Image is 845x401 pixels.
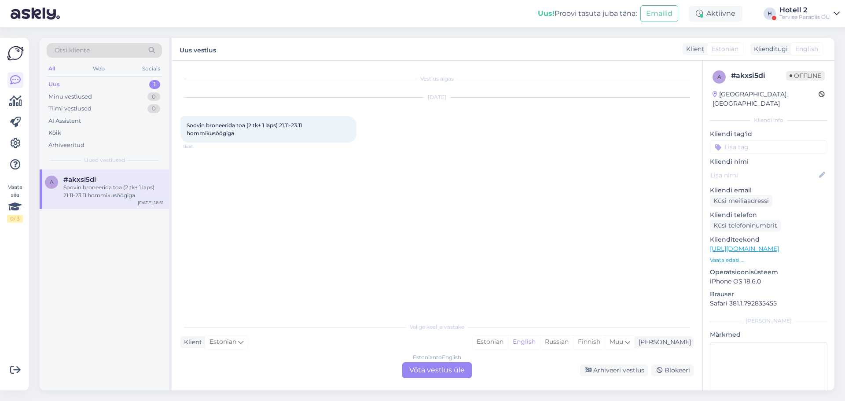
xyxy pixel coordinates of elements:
[779,7,830,14] div: Hotell 2
[413,353,461,361] div: Estonian to English
[640,5,678,22] button: Emailid
[48,129,61,137] div: Kõik
[140,63,162,74] div: Socials
[779,14,830,21] div: Tervise Paradiis OÜ
[731,70,786,81] div: # akxsi5di
[472,335,508,349] div: Estonian
[540,335,573,349] div: Russian
[63,176,96,184] span: #akxsi5di
[710,299,827,308] p: Safari 381.1.792835455
[209,337,236,347] span: Estonian
[147,92,160,101] div: 0
[180,75,694,83] div: Vestlus algas
[48,117,81,125] div: AI Assistent
[779,7,840,21] a: Hotell 2Tervise Paradiis OÜ
[710,140,827,154] input: Lisa tag
[710,268,827,277] p: Operatsioonisüsteem
[710,116,827,124] div: Kliendi info
[48,141,84,150] div: Arhiveeritud
[651,364,694,376] div: Blokeeri
[683,44,704,54] div: Klient
[786,71,825,81] span: Offline
[147,104,160,113] div: 0
[710,290,827,299] p: Brauser
[538,9,555,18] b: Uus!
[47,63,57,74] div: All
[717,74,721,80] span: a
[149,80,160,89] div: 1
[183,143,216,150] span: 16:51
[7,183,23,223] div: Vaata siia
[710,245,779,253] a: [URL][DOMAIN_NAME]
[710,317,827,325] div: [PERSON_NAME]
[180,338,202,347] div: Klient
[764,7,776,20] div: H
[508,335,540,349] div: English
[610,338,623,346] span: Muu
[402,362,472,378] div: Võta vestlus üle
[795,44,818,54] span: English
[712,44,738,54] span: Estonian
[635,338,691,347] div: [PERSON_NAME]
[710,220,781,232] div: Küsi telefoninumbrit
[138,199,164,206] div: [DATE] 16:51
[48,80,60,89] div: Uus
[710,195,772,207] div: Küsi meiliaadressi
[689,6,742,22] div: Aktiivne
[710,186,827,195] p: Kliendi email
[180,43,216,55] label: Uus vestlus
[187,122,303,136] span: Soovin broneerida toa (2 tk+ 1 laps) 21.11-23.11 hommikusöögiga
[180,323,694,331] div: Valige keel ja vastake
[710,235,827,244] p: Klienditeekond
[180,93,694,101] div: [DATE]
[710,129,827,139] p: Kliendi tag'id
[580,364,648,376] div: Arhiveeri vestlus
[91,63,107,74] div: Web
[710,157,827,166] p: Kliendi nimi
[710,170,817,180] input: Lisa nimi
[538,8,637,19] div: Proovi tasuta juba täna:
[710,256,827,264] p: Vaata edasi ...
[55,46,90,55] span: Otsi kliente
[48,92,92,101] div: Minu vestlused
[710,210,827,220] p: Kliendi telefon
[750,44,788,54] div: Klienditugi
[48,104,92,113] div: Tiimi vestlused
[573,335,605,349] div: Finnish
[50,179,54,185] span: a
[710,277,827,286] p: iPhone OS 18.6.0
[710,330,827,339] p: Märkmed
[7,45,24,62] img: Askly Logo
[7,215,23,223] div: 0 / 3
[63,184,164,199] div: Soovin broneerida toa (2 tk+ 1 laps) 21.11-23.11 hommikusöögiga
[84,156,125,164] span: Uued vestlused
[713,90,819,108] div: [GEOGRAPHIC_DATA], [GEOGRAPHIC_DATA]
